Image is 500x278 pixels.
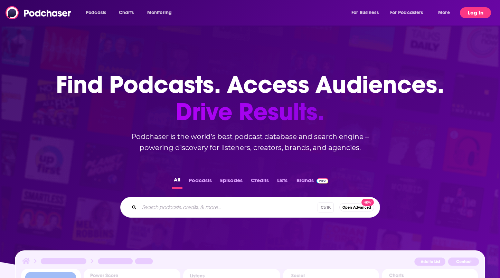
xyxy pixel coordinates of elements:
[218,175,245,189] button: Episodes
[56,98,444,126] span: Drive Results.
[21,257,479,268] img: Podcast Insights Header
[56,71,444,126] h1: Find Podcasts. Access Audiences.
[347,7,387,18] button: open menu
[86,8,106,18] span: Podcasts
[438,8,450,18] span: More
[6,6,72,19] img: Podchaser - Follow, Share and Rate Podcasts
[120,197,380,218] div: Search podcasts, credits, & more...
[390,8,423,18] span: For Podcasters
[147,8,172,18] span: Monitoring
[81,7,115,18] button: open menu
[460,7,491,18] button: Log In
[249,175,271,189] button: Credits
[361,199,374,206] span: New
[351,8,379,18] span: For Business
[386,7,433,18] button: open menu
[433,7,459,18] button: open menu
[142,7,181,18] button: open menu
[119,8,134,18] span: Charts
[187,175,214,189] button: Podcasts
[172,175,182,189] button: All
[112,131,388,153] h2: Podchaser is the world’s best podcast database and search engine – powering discovery for listene...
[318,202,334,212] span: Ctrl K
[296,175,329,189] a: BrandsPodchaser Pro
[275,175,290,189] button: Lists
[317,178,329,183] img: Podchaser Pro
[339,203,374,211] button: Open AdvancedNew
[342,206,371,209] span: Open Advanced
[139,202,318,213] input: Search podcasts, credits, & more...
[114,7,138,18] a: Charts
